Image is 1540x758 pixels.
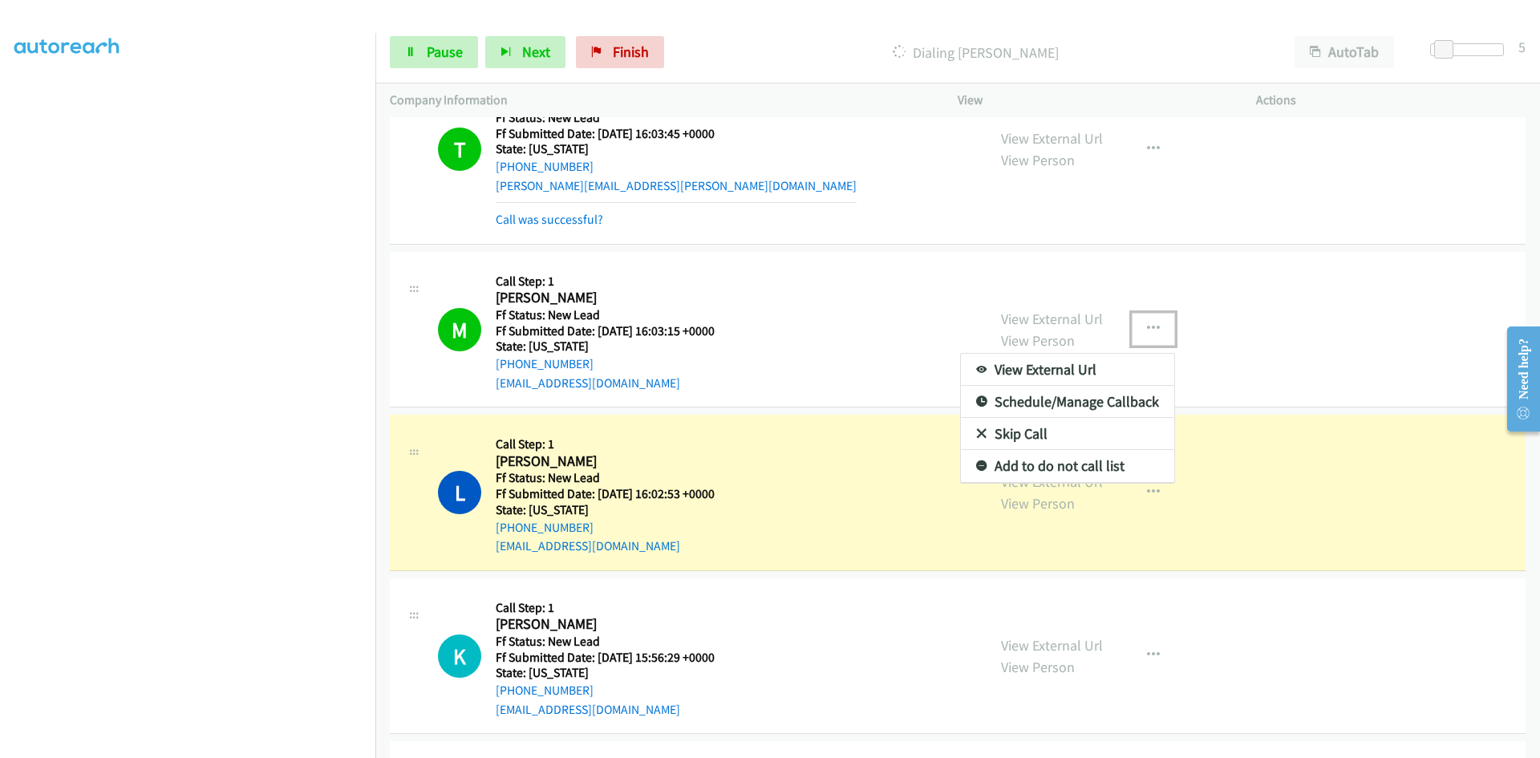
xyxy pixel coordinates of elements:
[961,386,1174,418] a: Schedule/Manage Callback
[438,634,481,678] h1: K
[438,634,481,678] div: The call is yet to be attempted
[961,354,1174,386] a: View External Url
[961,450,1174,482] a: Add to do not call list
[438,471,481,514] h1: L
[1493,315,1540,443] iframe: Resource Center
[961,418,1174,450] a: Skip Call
